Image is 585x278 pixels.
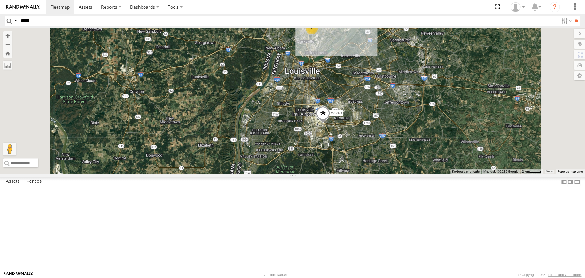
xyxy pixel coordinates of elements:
[3,177,23,186] label: Assets
[548,273,581,277] a: Terms and Conditions
[3,31,12,40] button: Zoom in
[452,169,480,174] button: Keyboard shortcuts
[567,177,573,186] label: Dock Summary Table to the Right
[518,273,581,277] div: © Copyright 2025 -
[520,169,543,174] button: Map Scale: 2 km per 33 pixels
[483,170,518,173] span: Map data ©2025 Google
[522,170,529,173] span: 2 km
[263,273,288,277] div: Version: 309.01
[331,111,342,116] span: 53240
[3,61,12,70] label: Measure
[574,177,580,186] label: Hide Summary Table
[561,177,567,186] label: Dock Summary Table to the Left
[558,170,583,173] a: Report a map error
[3,40,12,49] button: Zoom out
[3,143,16,155] button: Drag Pegman onto the map to open Street View
[508,2,527,12] div: Miky Transport
[4,272,33,278] a: Visit our Website
[559,16,573,26] label: Search Filter Options
[574,71,585,80] label: Map Settings
[13,16,19,26] label: Search Query
[23,177,45,186] label: Fences
[6,5,40,9] img: rand-logo.svg
[3,49,12,58] button: Zoom Home
[550,2,560,12] i: ?
[546,170,553,173] a: Terms (opens in new tab)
